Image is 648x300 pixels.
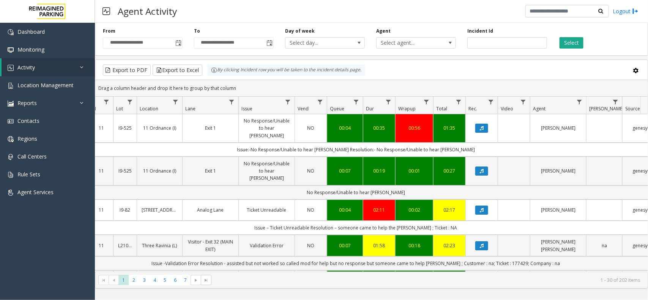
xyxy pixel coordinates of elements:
[332,242,358,249] a: 00:07
[610,97,621,107] a: Parker Filter Menu
[17,153,47,160] span: Call Centers
[377,38,440,48] span: Select agent...
[533,105,546,112] span: Agent
[95,206,109,214] a: 11
[8,47,14,53] img: 'icon'
[436,105,447,112] span: Total
[486,97,496,107] a: Rec. Filter Menu
[118,124,132,132] a: I9-525
[591,242,618,249] a: na
[187,167,234,174] a: Exit 1
[142,206,178,214] a: [STREET_ADDRESS]
[535,124,582,132] a: [PERSON_NAME]
[438,167,461,174] a: 00:27
[574,97,585,107] a: Agent Filter Menu
[170,97,181,107] a: Location Filter Menu
[535,238,582,253] a: [PERSON_NAME] [PERSON_NAME]
[8,65,14,71] img: 'icon'
[632,7,639,15] img: logout
[8,118,14,124] img: 'icon'
[95,82,648,95] div: Drag a column header and drop it here to group by that column
[17,82,74,89] span: Location Management
[330,105,344,112] span: Queue
[376,28,391,35] label: Agent
[535,167,582,174] a: [PERSON_NAME]
[118,275,129,285] span: Page 1
[368,167,391,174] div: 00:19
[103,64,151,76] button: Export to PDF
[8,83,14,89] img: 'icon'
[8,136,14,142] img: 'icon'
[400,206,429,214] a: 00:02
[160,275,170,285] span: Page 5
[368,124,391,132] div: 00:35
[283,97,293,107] a: Issue Filter Menu
[180,275,191,285] span: Page 7
[95,242,109,249] a: 11
[243,160,290,182] a: No Response/Unable to hear [PERSON_NAME]
[243,242,290,249] a: Validation Error
[366,105,374,112] span: Dur
[17,117,39,124] span: Contacts
[307,207,315,213] span: NO
[118,167,132,174] a: I9-525
[400,242,429,249] a: 00:18
[300,242,322,249] a: NO
[300,124,322,132] a: NO
[400,167,429,174] a: 00:01
[142,167,178,174] a: 11 Ordnance (I)
[187,206,234,214] a: Analog Lane
[400,124,429,132] a: 00:56
[203,277,209,283] span: Go to the last page
[17,188,54,196] span: Agent Services
[332,167,358,174] div: 00:07
[438,206,461,214] a: 02:17
[300,167,322,174] a: NO
[95,167,109,174] a: 11
[243,206,290,214] a: Ticket Unreadable
[142,242,178,249] a: Three Ravinia (L)
[625,105,640,112] span: Source
[383,97,394,107] a: Dur Filter Menu
[118,242,132,249] a: L21059300
[8,29,14,35] img: 'icon'
[17,171,40,178] span: Rule Sets
[438,242,461,249] a: 02:23
[103,28,115,35] label: From
[17,64,35,71] span: Activity
[315,97,325,107] a: Vend Filter Menu
[351,97,361,107] a: Queue Filter Menu
[8,190,14,196] img: 'icon'
[285,38,348,48] span: Select day...
[187,124,234,132] a: Exit 1
[17,46,44,53] span: Monitoring
[193,277,199,283] span: Go to the next page
[191,275,201,286] span: Go to the next page
[438,124,461,132] a: 01:35
[501,105,513,112] span: Video
[207,64,365,76] div: By clicking Incident row you will be taken to the incident details page.
[307,168,315,174] span: NO
[300,206,322,214] a: NO
[368,242,391,249] a: 01:58
[129,275,139,285] span: Page 2
[332,206,358,214] a: 00:04
[187,238,234,253] a: Visitor - Exit 32 (MAIN EXIT)
[241,105,252,112] span: Issue
[95,124,109,132] a: 11
[332,124,358,132] a: 00:04
[454,97,464,107] a: Total Filter Menu
[140,105,158,112] span: Location
[535,206,582,214] a: [PERSON_NAME]
[2,58,95,76] a: Activity
[116,105,123,112] span: Lot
